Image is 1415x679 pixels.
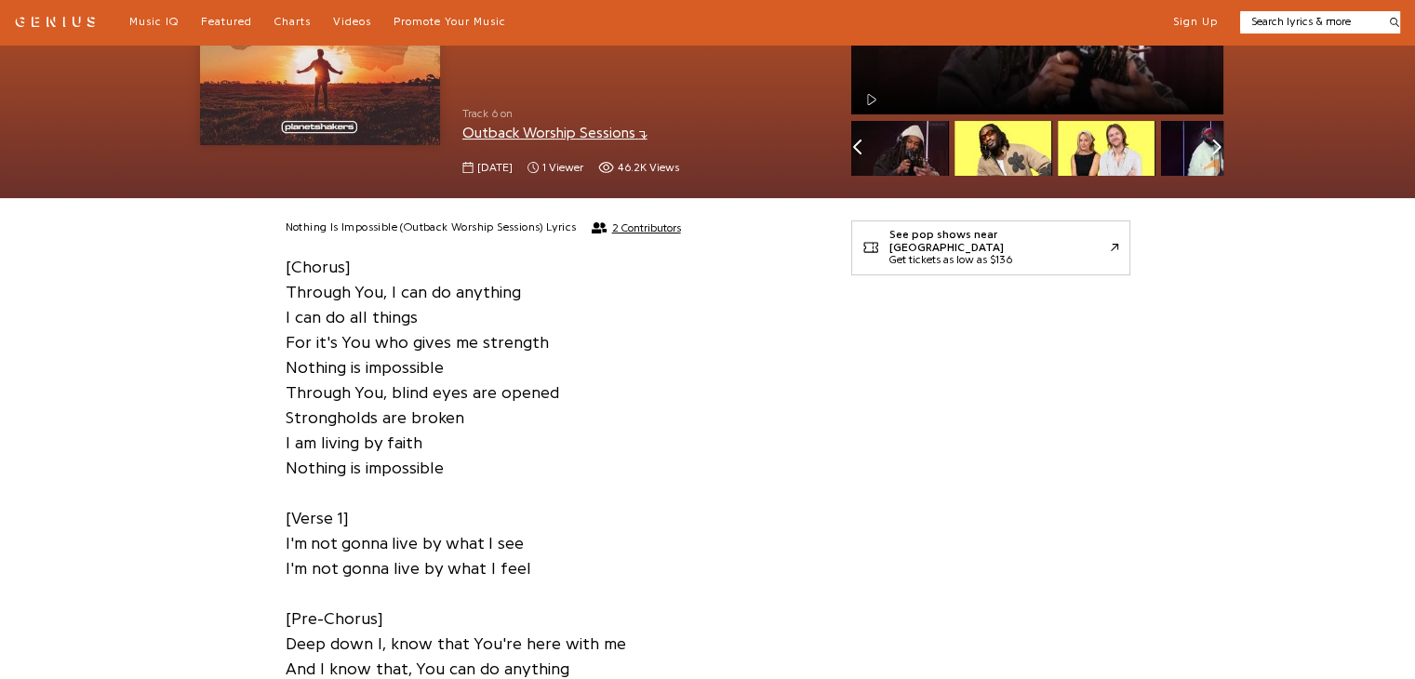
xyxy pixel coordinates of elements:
[889,229,1111,254] div: See pop shows near [GEOGRAPHIC_DATA]
[851,220,1130,275] a: See pop shows near [GEOGRAPHIC_DATA]Get tickets as low as $136
[598,160,679,176] span: 46,165 views
[274,16,311,27] span: Charts
[612,221,681,234] span: 2 Contributors
[477,160,513,176] span: [DATE]
[462,106,821,122] span: Track 6 on
[274,15,311,30] a: Charts
[394,15,506,30] a: Promote Your Music
[201,15,252,30] a: Featured
[129,15,179,30] a: Music IQ
[333,16,371,27] span: Videos
[1173,15,1218,30] button: Sign Up
[333,15,371,30] a: Videos
[527,160,583,176] span: 1 viewer
[592,221,681,234] button: 2 Contributors
[129,16,179,27] span: Music IQ
[201,16,252,27] span: Featured
[889,254,1111,267] div: Get tickets as low as $136
[394,16,506,27] span: Promote Your Music
[286,220,577,235] h2: Nothing Is Impossible (Outback Worship Sessions) Lyrics
[462,126,647,140] a: Outback Worship Sessions
[1240,14,1379,30] input: Search lyrics & more
[542,160,583,176] span: 1 viewer
[618,160,679,176] span: 46.2K views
